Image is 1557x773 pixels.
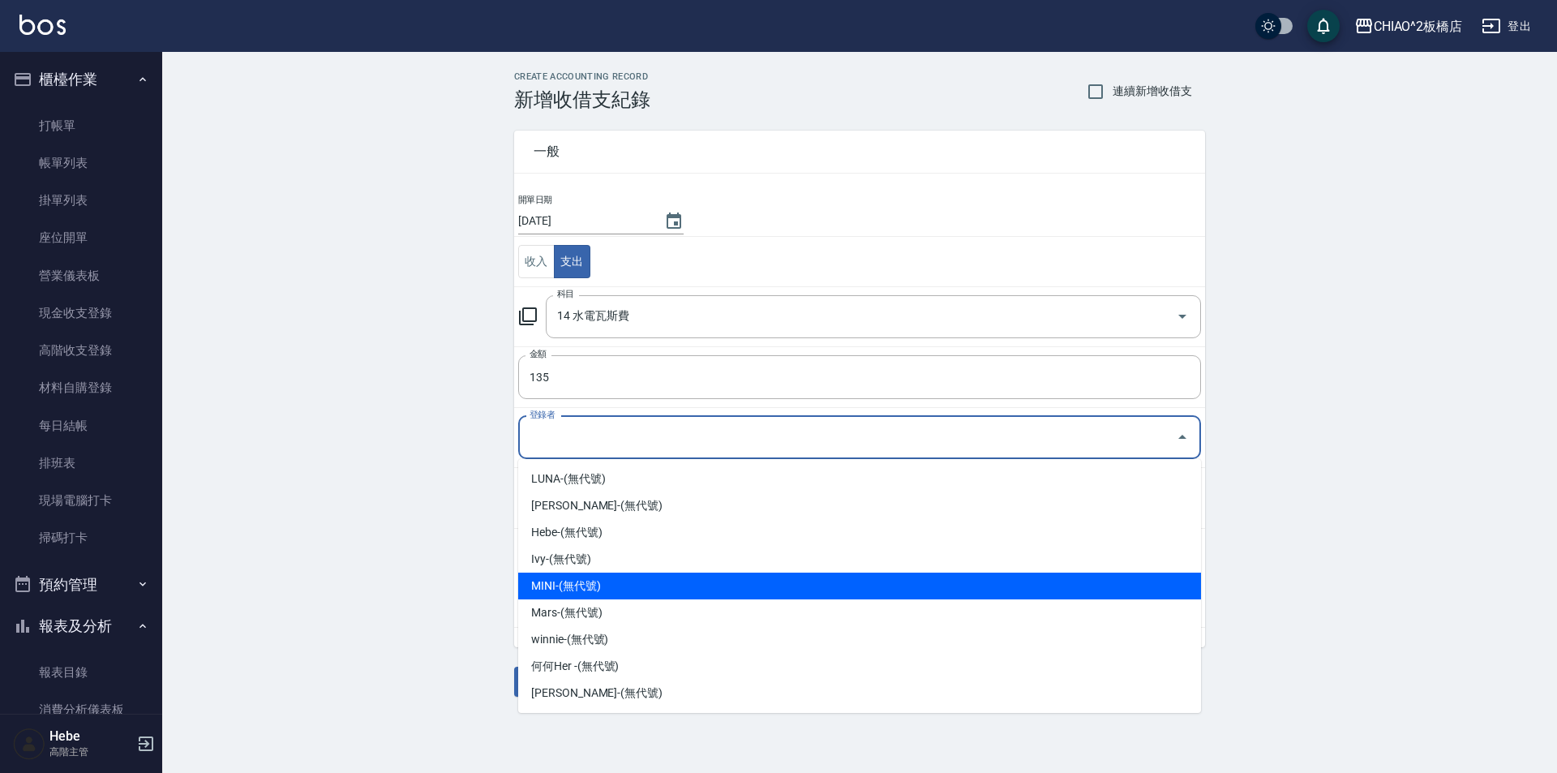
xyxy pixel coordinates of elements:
a: 座位開單 [6,219,156,256]
li: Mars-(無代號) [518,599,1201,626]
a: 現金收支登錄 [6,294,156,332]
label: 科目 [557,288,574,300]
li: winnie-(無代號) [518,626,1201,653]
a: 現場電腦打卡 [6,482,156,519]
div: text alignment [518,245,590,278]
a: 帳單列表 [6,144,156,182]
a: 排班表 [6,444,156,482]
a: 打帳單 [6,107,156,144]
button: CHIAO^2板橋店 [1348,10,1469,43]
button: left aligned [518,245,555,278]
button: 預約管理 [6,564,156,606]
a: 高階收支登錄 [6,332,156,369]
a: 報表目錄 [6,654,156,691]
button: save [1307,10,1340,42]
label: 登錄者 [530,409,555,421]
input: YYYY/MM/DD [518,208,648,234]
button: 櫃檯作業 [6,58,156,101]
li: Ivy-(無代號) [518,546,1201,573]
a: 消費分析儀表板 [6,691,156,728]
button: centered [554,245,590,278]
h3: 新增收借支紀錄 [514,88,650,111]
h5: Hebe [49,728,132,745]
button: 新增 [514,667,566,697]
p: 高階主管 [49,745,132,759]
div: CHIAO^2板橋店 [1374,16,1463,37]
a: 營業儀表板 [6,257,156,294]
a: 掃碼打卡 [6,519,156,556]
a: 每日結帳 [6,407,156,444]
img: Logo [19,15,66,35]
a: 材料自購登錄 [6,369,156,406]
button: Close [1169,424,1195,450]
button: Open [1169,303,1195,329]
li: [PERSON_NAME]-(無代號) [518,680,1201,706]
li: MINI-(無代號) [518,573,1201,599]
label: 金額 [530,348,547,360]
button: Choose date, selected date is 2025-09-05 [654,202,693,241]
button: 報表及分析 [6,605,156,647]
li: LUNA-(無代號) [518,466,1201,492]
li: 何何Her -(無代號) [518,653,1201,680]
button: 登出 [1475,11,1538,41]
label: 開單日期 [518,194,552,206]
li: Hebe-(無代號) [518,519,1201,546]
span: 連續新增收借支 [1113,83,1192,100]
img: Person [13,728,45,760]
a: 掛單列表 [6,182,156,219]
span: 一般 [534,144,1186,160]
h2: CREATE ACCOUNTING RECORD [514,71,650,82]
li: [PERSON_NAME]-(無代號) [518,492,1201,519]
